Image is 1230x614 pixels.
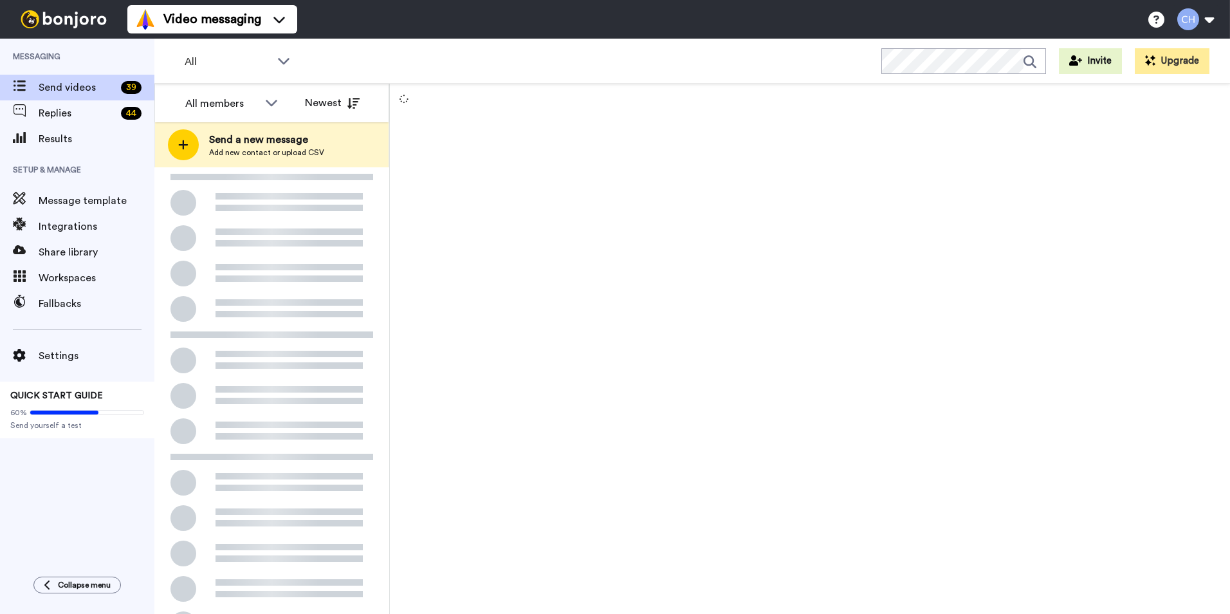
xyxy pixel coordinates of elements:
[209,132,324,147] span: Send a new message
[39,106,116,121] span: Replies
[39,219,154,234] span: Integrations
[121,107,142,120] div: 44
[185,54,271,70] span: All
[39,348,154,364] span: Settings
[58,580,111,590] span: Collapse menu
[1135,48,1209,74] button: Upgrade
[163,10,261,28] span: Video messaging
[209,147,324,158] span: Add new contact or upload CSV
[1059,48,1122,74] button: Invite
[39,131,154,147] span: Results
[33,577,121,593] button: Collapse menu
[39,270,154,286] span: Workspaces
[121,81,142,94] div: 39
[39,80,116,95] span: Send videos
[10,407,27,418] span: 60%
[15,10,112,28] img: bj-logo-header-white.svg
[135,9,156,30] img: vm-color.svg
[10,420,144,431] span: Send yourself a test
[39,193,154,209] span: Message template
[10,391,103,400] span: QUICK START GUIDE
[39,296,154,312] span: Fallbacks
[185,96,259,111] div: All members
[295,90,369,116] button: Newest
[39,245,154,260] span: Share library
